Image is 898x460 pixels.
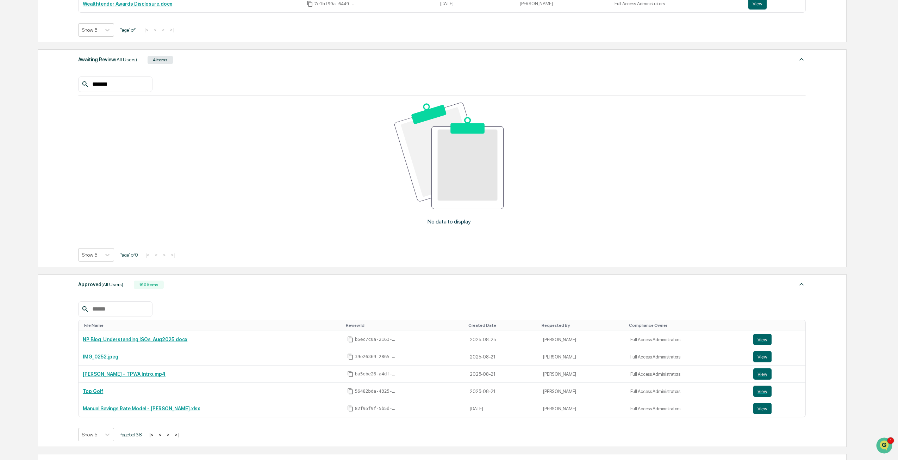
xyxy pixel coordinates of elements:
span: (All Users) [101,282,123,287]
a: 🔎Data Lookup [4,136,47,148]
button: Start new chat [120,56,128,65]
span: Copy Id [307,1,313,7]
button: >| [168,27,176,33]
span: Copy Id [347,371,354,377]
td: Full Access Administrators [626,383,749,400]
span: 39e26369-2865-48ce-84c2-a4527e1f8eb0 [355,354,397,360]
p: No data to display [428,218,471,225]
iframe: Open customer support [875,437,894,456]
a: View [753,351,801,362]
td: 2025-08-21 [466,348,539,366]
div: Toggle SortBy [755,323,803,328]
img: 1746055101610-c473b297-6a78-478c-a979-82029cc54cd1 [14,96,20,102]
span: Page 5 of 38 [119,432,142,437]
a: IMG_0252.jpeg [83,354,118,360]
div: 🖐️ [7,126,13,131]
button: > [161,252,168,258]
button: View [753,334,772,345]
span: 82f95f9f-5b5d-4c28-bec3-35b05bbbb4d2 [355,406,397,411]
a: 🗄️Attestations [48,122,90,135]
button: > [164,432,172,438]
span: b5ec7c0a-2163-4df1-869c-63294fbffa87 [355,337,397,342]
span: ba5ebe26-a4df-4f14-a110-855221f9772f [355,371,397,377]
button: |< [143,252,151,258]
span: (All Users) [115,57,137,62]
td: 2025-08-21 [466,366,539,383]
span: Preclearance [14,125,45,132]
button: < [157,432,164,438]
span: Page 1 of 0 [119,252,138,258]
button: < [153,252,160,258]
div: 🗄️ [51,126,57,131]
button: > [160,27,167,33]
td: [PERSON_NAME] [539,348,626,366]
td: Full Access Administrators [626,331,749,348]
a: [PERSON_NAME] - TPWA Intro.mp4 [83,371,166,377]
span: Attestations [58,125,87,132]
button: >| [169,252,177,258]
div: 190 Items [134,281,164,289]
td: [PERSON_NAME] [539,366,626,383]
a: Top Golf [83,388,103,394]
a: Manual Savings Rate Model - [PERSON_NAME].xlsx [83,406,200,411]
span: Copy Id [347,405,354,412]
a: View [753,368,801,380]
div: Start new chat [32,54,116,61]
div: Toggle SortBy [468,323,536,328]
button: View [753,368,772,380]
img: caret [797,55,806,63]
div: Past conversations [7,78,47,84]
div: Toggle SortBy [629,323,746,328]
td: [PERSON_NAME] [539,400,626,417]
span: Data Lookup [14,139,44,146]
a: 🖐️Preclearance [4,122,48,135]
button: View [753,403,772,414]
button: See all [109,77,128,85]
button: View [753,386,772,397]
img: caret [797,280,806,288]
a: Powered byPylon [50,155,85,161]
button: View [753,351,772,362]
a: View [753,386,801,397]
button: < [152,27,159,33]
img: Dave Feldman [7,89,18,100]
span: Copy Id [347,388,354,394]
td: 2025-08-25 [466,331,539,348]
button: |< [147,432,155,438]
td: [PERSON_NAME] [539,383,626,400]
td: [PERSON_NAME] [539,331,626,348]
span: Page 1 of 1 [119,27,137,33]
button: |< [142,27,150,33]
a: Wealthtender Awards Disclosure.docx [83,1,172,7]
a: View [753,334,801,345]
td: [DATE] [466,400,539,417]
p: How can we help? [7,15,128,26]
div: Approved [78,280,123,289]
div: Toggle SortBy [84,323,340,328]
div: Awaiting Review [78,55,137,64]
span: • [58,96,61,102]
button: >| [173,432,181,438]
div: Toggle SortBy [346,323,463,328]
span: Copy Id [347,354,354,360]
div: 4 Items [148,56,173,64]
img: 4531339965365_218c74b014194aa58b9b_72.jpg [15,54,27,67]
span: Copy Id [347,336,354,343]
td: 2025-08-21 [466,383,539,400]
span: 56482bda-4325-49e7-a32b-01abb9eb6908 [355,388,397,394]
td: Full Access Administrators [626,400,749,417]
span: [PERSON_NAME] [22,96,57,102]
span: 7e1bf99a-6449-45c3-8181-c0e5f5f3b389 [314,1,357,7]
img: 1746055101610-c473b297-6a78-478c-a979-82029cc54cd1 [7,54,20,67]
td: Full Access Administrators [626,348,749,366]
div: Toggle SortBy [542,323,623,328]
td: Full Access Administrators [626,366,749,383]
a: View [753,403,801,414]
div: 🔎 [7,139,13,145]
div: We're offline, we'll be back soon [32,61,100,67]
a: NP Blog_Understanding ISOs_Aug2025.docx [83,337,187,342]
img: No data [394,103,504,209]
span: Pylon [70,156,85,161]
